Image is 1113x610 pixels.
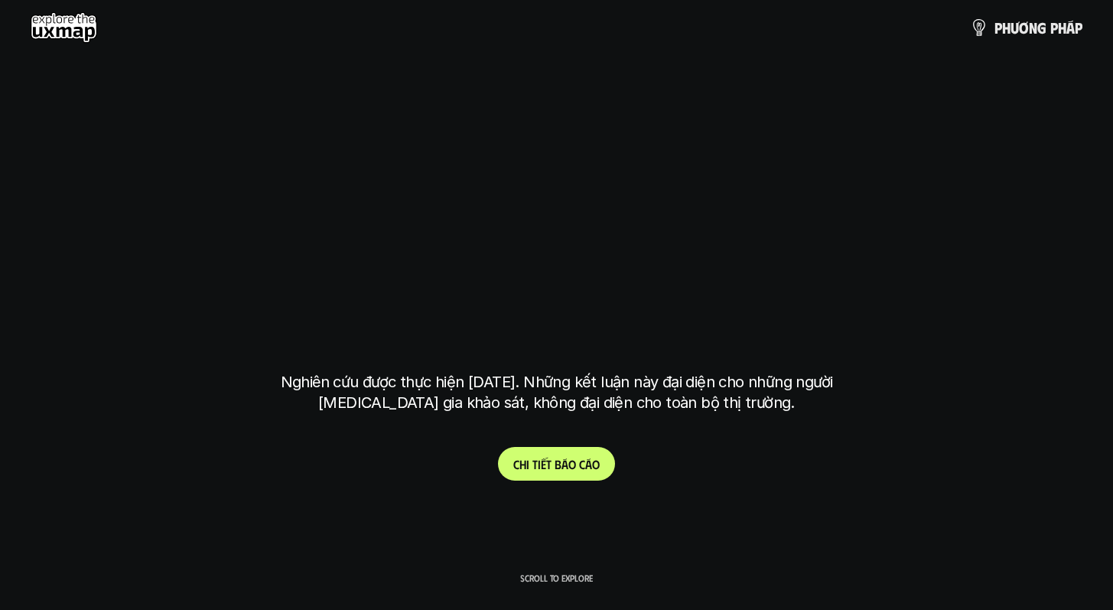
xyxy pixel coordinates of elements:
span: i [526,457,529,471]
span: g [1037,19,1046,36]
span: n [1029,19,1037,36]
span: h [1058,19,1066,36]
span: ế [541,457,546,471]
h6: Kết quả nghiên cứu [504,132,620,150]
span: c [579,457,585,471]
h1: tại [GEOGRAPHIC_DATA] [284,290,829,354]
span: p [1075,19,1082,36]
span: i [538,457,541,471]
a: Chitiếtbáocáo [498,447,615,481]
p: Nghiên cứu được thực hiện [DATE]. Những kết luận này đại diện cho những người [MEDICAL_DATA] gia ... [270,372,844,413]
span: á [561,457,568,471]
span: p [1050,19,1058,36]
span: o [592,457,600,471]
span: ư [1010,19,1019,36]
span: p [994,19,1002,36]
h1: phạm vi công việc của [278,169,836,233]
span: b [555,457,561,471]
span: á [585,457,592,471]
a: phươngpháp [970,12,1082,43]
span: t [532,457,538,471]
p: Scroll to explore [520,572,593,583]
span: C [513,457,519,471]
span: t [546,457,552,471]
span: o [568,457,576,471]
span: h [519,457,526,471]
span: á [1066,19,1075,36]
span: h [1002,19,1010,36]
span: ơ [1019,19,1029,36]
